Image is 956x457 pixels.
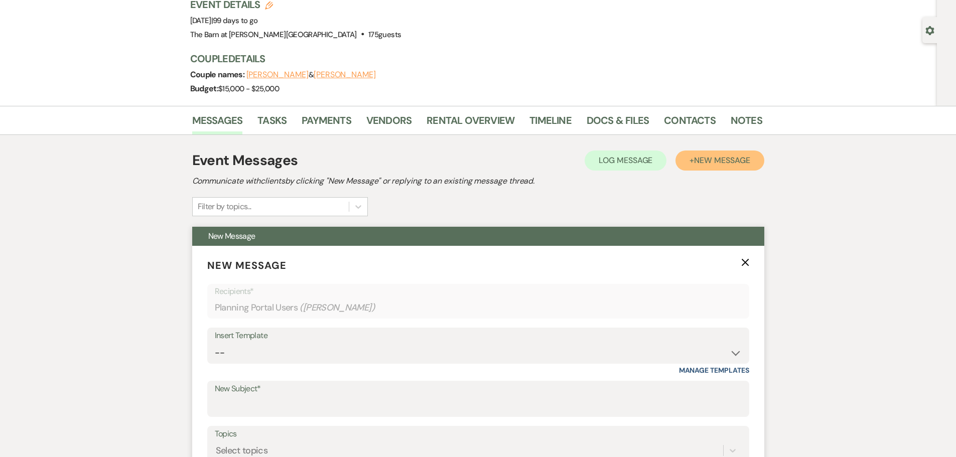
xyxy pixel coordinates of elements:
div: Filter by topics... [198,201,251,213]
p: Recipients* [215,285,742,298]
button: Log Message [585,150,666,171]
h2: Communicate with clients by clicking "New Message" or replying to an existing message thread. [192,175,764,187]
span: New Message [208,231,255,241]
h1: Event Messages [192,150,298,171]
a: Tasks [257,112,287,134]
span: [DATE] [190,16,258,26]
span: 175 guests [368,30,401,40]
a: Notes [731,112,762,134]
a: Rental Overview [427,112,514,134]
button: Open lead details [925,25,934,35]
span: ( [PERSON_NAME] ) [300,301,375,315]
span: New Message [694,155,750,166]
a: Contacts [664,112,716,134]
div: Insert Template [215,329,742,343]
span: | [211,16,258,26]
button: [PERSON_NAME] [246,71,309,79]
span: & [246,70,376,80]
button: [PERSON_NAME] [314,71,376,79]
span: Budget: [190,83,219,94]
span: New Message [207,259,287,272]
a: Vendors [366,112,412,134]
span: Couple names: [190,69,246,80]
a: Timeline [529,112,572,134]
label: New Subject* [215,382,742,396]
div: Planning Portal Users [215,298,742,318]
a: Manage Templates [679,366,749,375]
label: Topics [215,427,742,441]
span: Log Message [599,155,652,166]
span: The Barn at [PERSON_NAME][GEOGRAPHIC_DATA] [190,30,357,40]
a: Messages [192,112,243,134]
span: $15,000 - $25,000 [218,84,279,94]
a: Docs & Files [587,112,649,134]
a: Payments [302,112,351,134]
h3: Couple Details [190,52,752,66]
button: +New Message [675,150,764,171]
span: 99 days to go [213,16,258,26]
